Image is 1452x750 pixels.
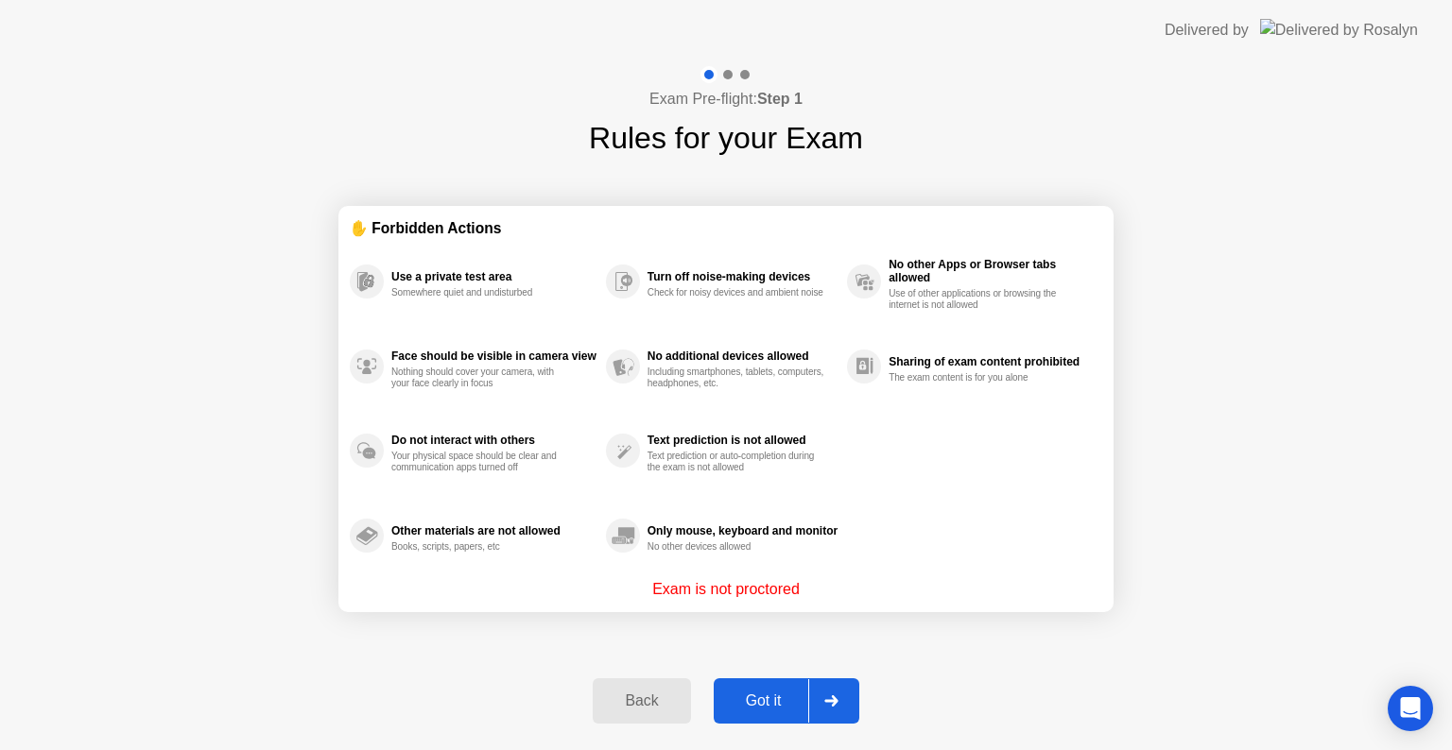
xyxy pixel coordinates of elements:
div: Only mouse, keyboard and monitor [648,524,838,537]
div: Check for noisy devices and ambient noise [648,287,826,298]
div: No other devices allowed [648,541,826,553]
div: Somewhere quiet and undisturbed [391,287,570,298]
p: Exam is not proctored [652,578,800,601]
b: Step 1 [757,91,803,107]
div: Sharing of exam content prohibited [889,355,1093,368]
div: Turn off noise-making devices [648,270,838,283]
div: Nothing should cover your camera, with your face clearly in focus [391,366,570,389]
div: Text prediction or auto-completion during the exam is not allowed [648,451,826,473]
button: Got it [714,678,859,724]
button: Back [593,678,690,724]
h1: Rules for your Exam [589,115,863,161]
div: Do not interact with others [391,434,596,447]
div: The exam content is for you alone [889,372,1067,384]
div: Text prediction is not allowed [648,434,838,447]
div: Use a private test area [391,270,596,283]
div: Delivered by [1165,19,1249,42]
div: Your physical space should be clear and communication apps turned off [391,451,570,473]
div: Other materials are not allowed [391,524,596,537]
h4: Exam Pre-flight: [649,88,803,111]
div: Open Intercom Messenger [1388,686,1433,731]
div: No additional devices allowed [648,349,838,363]
div: Got it [719,692,808,709]
div: Including smartphones, tablets, computers, headphones, etc. [648,366,826,389]
img: Delivered by Rosalyn [1260,19,1418,41]
div: Face should be visible in camera view [391,349,596,363]
div: Books, scripts, papers, etc [391,541,570,553]
div: ✋ Forbidden Actions [350,217,1102,239]
div: Back [598,692,684,709]
div: No other Apps or Browser tabs allowed [889,258,1093,284]
div: Use of other applications or browsing the internet is not allowed [889,288,1067,311]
